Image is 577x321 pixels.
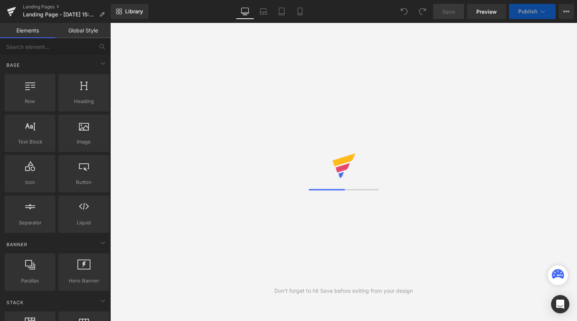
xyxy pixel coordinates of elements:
span: Heading [61,97,107,105]
a: Desktop [236,4,254,19]
span: Base [6,61,21,69]
span: Landing Page - [DATE] 15:06:27 [23,11,96,18]
span: Button [61,178,107,186]
span: Publish [518,8,537,15]
span: Separator [7,219,53,227]
a: Global Style [55,23,111,38]
span: Save [442,8,455,16]
a: Laptop [254,4,272,19]
button: More [559,4,574,19]
a: Preview [467,4,506,19]
span: Row [7,97,53,105]
button: Publish [509,4,556,19]
a: Landing Pages [23,4,111,10]
span: Banner [6,241,28,248]
a: New Library [111,4,148,19]
span: Parallax [7,277,53,285]
div: Don't forget to hit Save before exiting from your design [274,287,413,295]
span: Text Block [7,138,53,146]
span: Image [61,138,107,146]
div: Open Intercom Messenger [551,295,569,313]
button: Redo [415,4,430,19]
span: Liquid [61,219,107,227]
button: Undo [396,4,412,19]
a: Mobile [291,4,309,19]
span: Preview [476,8,497,16]
span: Library [125,8,143,15]
span: Stack [6,299,24,306]
span: Hero Banner [61,277,107,285]
a: Tablet [272,4,291,19]
span: Icon [7,178,53,186]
